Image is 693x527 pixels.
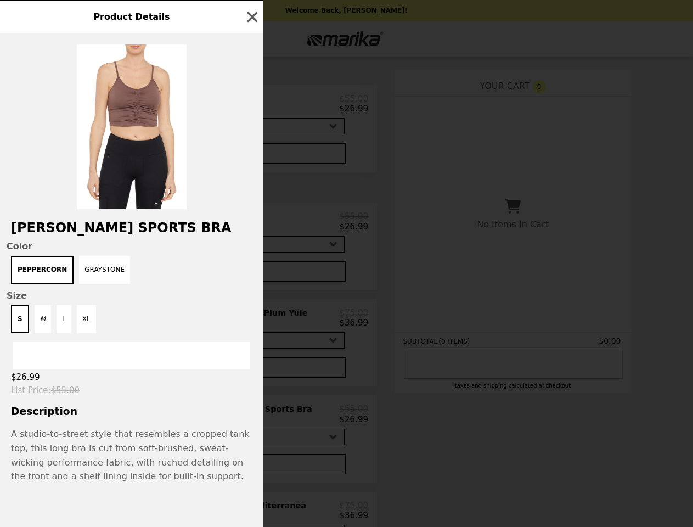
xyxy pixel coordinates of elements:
button: GRAYSTONE [79,256,130,284]
span: Color [7,241,257,251]
span: $55.00 [51,385,80,395]
button: + ADD [13,342,250,369]
button: PEPPERCORN [11,256,74,284]
img: PEPPERCORN / S [77,44,187,209]
p: A studio-to-street style that resembles a cropped tank top, this long bra is cut from soft-brushe... [11,427,252,483]
span: Product Details [93,12,170,22]
button: L [57,305,71,333]
span: Size [7,290,257,301]
button: XL [77,305,96,333]
button: M [35,305,51,333]
button: S [11,305,29,333]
